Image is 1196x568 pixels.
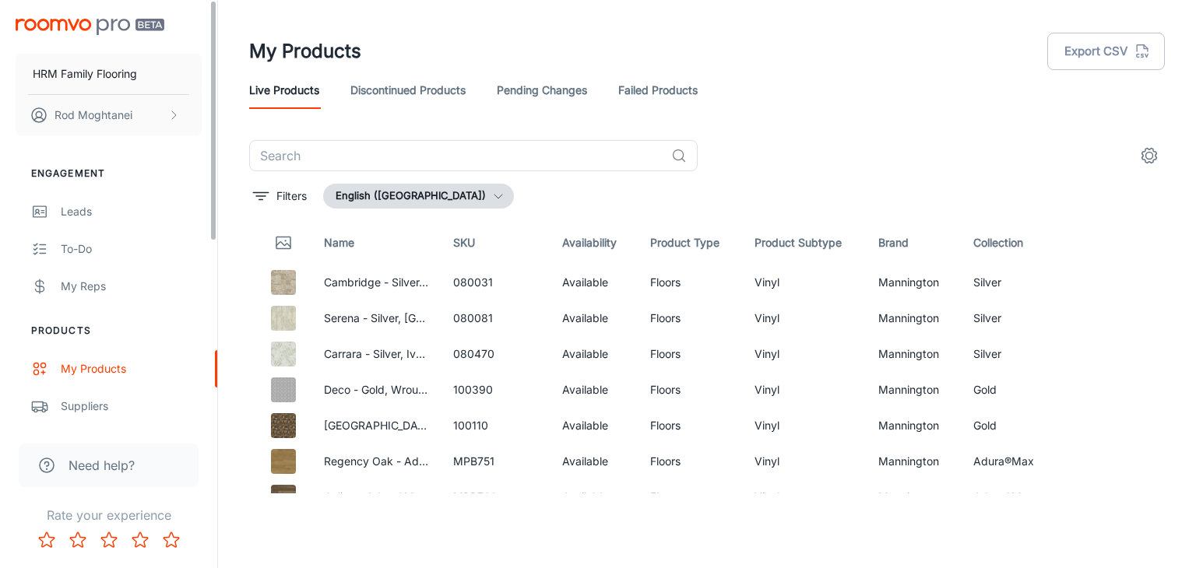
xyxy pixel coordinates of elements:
th: Brand [866,221,961,265]
th: Availability [550,221,638,265]
td: Available [550,300,638,336]
td: Available [550,336,638,372]
td: Available [550,408,638,444]
svg: Thumbnail [274,233,293,252]
td: Silver [961,336,1090,372]
td: Vinyl [742,444,867,479]
td: Adura®Max [961,479,1090,515]
th: Name [311,221,441,265]
a: Discontinued Products [350,72,466,109]
td: Available [550,265,638,300]
td: MPB751 [441,444,550,479]
p: HRM Family Flooring [33,65,137,82]
a: Live Products [249,72,319,109]
p: Rate your experience [12,506,205,524]
td: Adura®Max [961,444,1090,479]
td: Floors [638,408,742,444]
td: Mannington [866,265,961,300]
td: 080470 [441,336,550,372]
td: Mannington [866,479,961,515]
td: Mannington [866,372,961,408]
p: Filters [276,188,307,205]
td: Vinyl [742,300,867,336]
td: MPB762 [441,479,550,515]
td: Vinyl [742,408,867,444]
td: Floors [638,479,742,515]
td: Gold [961,408,1090,444]
div: My Products [61,360,202,377]
div: Suppliers [61,398,202,415]
th: SKU [441,221,550,265]
a: Deco - Gold, Wrought Iron [324,383,458,396]
button: Rate 2 star [62,524,93,556]
td: 100390 [441,372,550,408]
th: Product Subtype [742,221,867,265]
input: Search [249,140,665,171]
div: To-do [61,240,202,258]
td: Available [550,479,638,515]
td: Floors [638,336,742,372]
td: 080081 [441,300,550,336]
td: Mannington [866,444,961,479]
td: Vinyl [742,479,867,515]
button: settings [1134,140,1165,171]
td: Vinyl [742,372,867,408]
td: Available [550,372,638,408]
td: Mannington [866,408,961,444]
td: Silver [961,265,1090,300]
td: Floors [638,265,742,300]
span: Need help? [69,456,135,475]
a: Failed Products [618,72,698,109]
img: Roomvo PRO Beta [16,19,164,35]
td: Mannington [866,300,961,336]
td: Silver [961,300,1090,336]
button: Rate 1 star [31,524,62,556]
button: filter [249,184,311,209]
a: [GEOGRAPHIC_DATA], [GEOGRAPHIC_DATA] [324,419,553,432]
p: Rod Moghtanei [55,107,132,124]
th: Product Type [638,221,742,265]
td: Vinyl [742,265,867,300]
th: Collection [961,221,1090,265]
td: Floors [638,372,742,408]
td: Floors [638,444,742,479]
button: Rod Moghtanei [16,95,202,135]
td: 080031 [441,265,550,300]
td: Gold [961,372,1090,408]
button: English ([GEOGRAPHIC_DATA]) [323,184,514,209]
a: Regency Oak - Adura®Max, Gilded Gold [324,454,530,468]
a: Pending Changes [497,72,587,109]
td: Floors [638,300,742,336]
button: Rate 5 star [156,524,187,556]
div: My Reps [61,278,202,295]
td: Mannington [866,336,961,372]
button: HRM Family Flooring [16,54,202,94]
h1: My Products [249,37,361,65]
button: Rate 4 star [125,524,156,556]
button: Export CSV [1047,33,1165,70]
td: Vinyl [742,336,867,372]
a: Calico - Adura®Max, Sable [324,490,462,503]
a: Carrara - Silver, Ivory [324,347,432,360]
button: Rate 3 star [93,524,125,556]
td: Available [550,444,638,479]
a: Serena - Silver, [GEOGRAPHIC_DATA] [324,311,515,324]
a: Cambridge - Silver, Limestone [324,275,477,289]
td: 100110 [441,408,550,444]
div: Leads [61,203,202,220]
